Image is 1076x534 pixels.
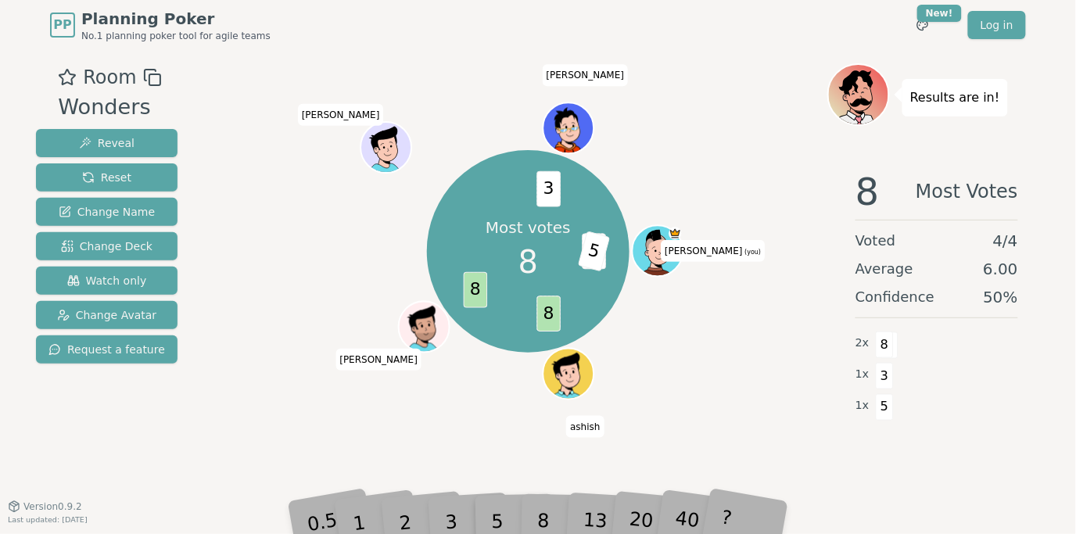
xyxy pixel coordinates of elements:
button: Reveal [36,129,178,157]
span: Room [83,63,136,91]
span: Version 0.9.2 [23,500,82,513]
button: Change Deck [36,232,178,260]
span: Planning Poker [81,8,271,30]
span: 8 [876,332,894,358]
span: Confidence [855,286,934,308]
p: Most votes [486,217,571,238]
div: Wonders [58,91,161,124]
span: Change Deck [61,238,152,254]
span: Request a feature [48,342,165,357]
span: Reveal [79,135,134,151]
span: Click to change your name [335,349,421,371]
span: Average [855,258,913,280]
span: 3 [876,363,894,389]
button: Add as favourite [58,63,77,91]
span: 2 x [855,335,870,352]
button: Request a feature [36,335,178,364]
span: No.1 planning poker tool for agile teams [81,30,271,42]
span: PP [53,16,71,34]
span: 8 [855,173,880,210]
span: Change Name [59,204,155,220]
span: Watch only [67,273,147,289]
span: Click to change your name [543,64,629,86]
p: Results are in! [910,87,1000,109]
span: Voted [855,230,896,252]
span: (you) [743,249,762,256]
span: Click to change your name [566,416,604,438]
span: 8 [463,272,487,308]
span: Last updated: [DATE] [8,515,88,524]
span: 8 [518,238,538,285]
span: 5 [876,394,894,421]
button: Watch only [36,267,178,295]
button: Click to change your avatar [633,228,681,275]
span: Most Votes [916,173,1018,210]
div: New! [917,5,962,22]
span: Change Avatar [57,307,157,323]
span: 5 [578,231,610,271]
span: Reset [82,170,131,185]
span: 50 % [984,286,1018,308]
span: 4 / 4 [993,230,1018,252]
button: Change Avatar [36,301,178,329]
button: New! [909,11,937,39]
span: 3 [536,170,561,206]
a: Log in [968,11,1026,39]
span: Click to change your name [298,104,384,126]
span: 6.00 [983,258,1018,280]
span: Click to change your name [661,240,765,262]
a: PPPlanning PokerNo.1 planning poker tool for agile teams [50,8,271,42]
button: Reset [36,163,178,192]
span: 8 [536,296,561,332]
span: Edward is the host [669,228,681,240]
button: Version0.9.2 [8,500,82,513]
span: 1 x [855,397,870,414]
span: 1 x [855,366,870,383]
button: Change Name [36,198,178,226]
